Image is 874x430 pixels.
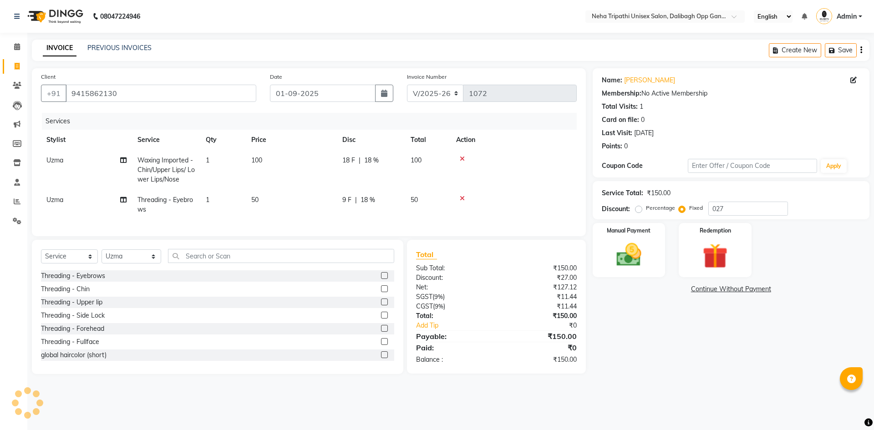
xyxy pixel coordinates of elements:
span: Admin [837,12,857,21]
div: ₹27.00 [496,273,583,283]
span: Total [416,250,437,259]
div: Threading - Fullface [41,337,99,347]
span: | [355,195,357,205]
th: Disc [337,130,405,150]
span: Uzma [46,196,63,204]
img: _gift.svg [695,240,736,272]
label: Redemption [700,227,731,235]
div: Balance : [409,355,496,364]
th: Total [405,130,451,150]
img: Admin [816,8,832,24]
div: ( ) [409,292,496,302]
div: Threading - Chin [41,284,90,294]
div: Card on file: [602,115,639,125]
span: 1 [206,156,209,164]
div: ₹150.00 [496,263,583,273]
div: Sub Total: [409,263,496,273]
span: | [359,156,361,165]
div: Last Visit: [602,128,632,138]
div: global haircolor (short) [41,350,107,360]
div: Threading - Side Lock [41,311,105,320]
img: _cash.svg [609,240,650,269]
th: Stylist [41,130,132,150]
div: Services [42,113,584,130]
span: 18 F [342,156,355,165]
th: Service [132,130,200,150]
div: ₹150.00 [496,355,583,364]
b: 08047224946 [100,4,140,29]
a: PREVIOUS INVOICES [87,44,152,52]
a: Continue Without Payment [595,284,868,294]
div: Name: [602,76,622,85]
label: Fixed [689,204,703,212]
button: +91 [41,85,66,102]
div: Payable: [409,331,496,342]
div: ₹0 [511,321,583,330]
input: Search by Name/Mobile/Email/Code [66,85,256,102]
label: Percentage [646,204,675,212]
th: Qty [200,130,246,150]
div: No Active Membership [602,89,860,98]
div: Threading - Eyebrows [41,271,105,281]
span: 1 [206,196,209,204]
div: 1 [640,102,643,111]
div: Net: [409,283,496,292]
button: Save [825,43,857,57]
span: 9% [435,303,443,310]
span: 100 [251,156,262,164]
div: 0 [624,142,628,151]
div: Threading - Forehead [41,324,104,334]
th: Price [246,130,337,150]
a: INVOICE [43,40,76,56]
span: Threading - Eyebrows [137,196,193,213]
span: SGST [416,293,432,301]
div: Points: [602,142,622,151]
div: Service Total: [602,188,643,198]
div: Paid: [409,342,496,353]
div: ( ) [409,302,496,311]
span: CGST [416,302,433,310]
span: 9 F [342,195,351,205]
div: [DATE] [634,128,654,138]
a: Add Tip [409,321,511,330]
div: ₹150.00 [496,331,583,342]
span: 50 [411,196,418,204]
div: ₹11.44 [496,292,583,302]
div: Discount: [409,273,496,283]
span: 100 [411,156,422,164]
a: [PERSON_NAME] [624,76,675,85]
button: Apply [821,159,847,173]
div: 0 [641,115,645,125]
label: Client [41,73,56,81]
div: Discount: [602,204,630,214]
button: Create New [769,43,821,57]
span: Uzma [46,156,63,164]
div: Coupon Code [602,161,688,171]
div: Total Visits: [602,102,638,111]
input: Enter Offer / Coupon Code [688,159,817,173]
div: ₹127.12 [496,283,583,292]
span: 18 % [361,195,375,205]
th: Action [451,130,577,150]
span: 18 % [364,156,379,165]
label: Invoice Number [407,73,447,81]
input: Search or Scan [168,249,394,263]
div: Threading - Upper lip [41,298,102,307]
div: ₹150.00 [496,311,583,321]
div: Membership: [602,89,641,98]
label: Date [270,73,282,81]
div: Total: [409,311,496,321]
label: Manual Payment [607,227,650,235]
img: logo [23,4,86,29]
span: Waxing Imported - Chin/Upper Lips/ Lower Lips/Nose [137,156,195,183]
div: ₹11.44 [496,302,583,311]
div: ₹150.00 [647,188,671,198]
span: 9% [434,293,443,300]
span: 50 [251,196,259,204]
iframe: chat widget [836,394,865,421]
div: ₹0 [496,342,583,353]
